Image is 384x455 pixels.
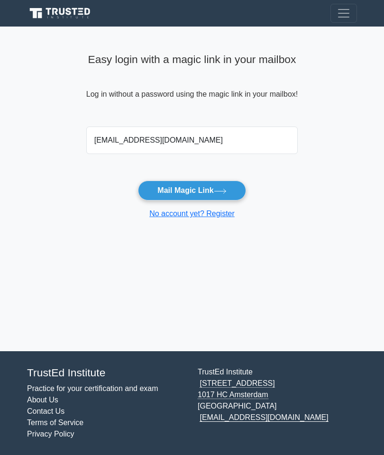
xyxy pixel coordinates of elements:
div: TrustEd Institute [GEOGRAPHIC_DATA] [192,366,363,440]
div: Log in without a password using the magic link in your mailbox! [86,49,298,123]
button: Mail Magic Link [138,181,246,200]
input: Email [86,127,298,154]
button: Toggle navigation [330,4,357,23]
a: Privacy Policy [27,430,74,438]
a: No account yet? Register [149,209,235,218]
h4: Easy login with a magic link in your mailbox [86,53,298,66]
a: Practice for your certification and exam [27,384,158,392]
h4: TrustEd Institute [27,366,186,379]
a: Terms of Service [27,419,83,427]
a: Contact Us [27,407,64,415]
a: About Us [27,396,58,404]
